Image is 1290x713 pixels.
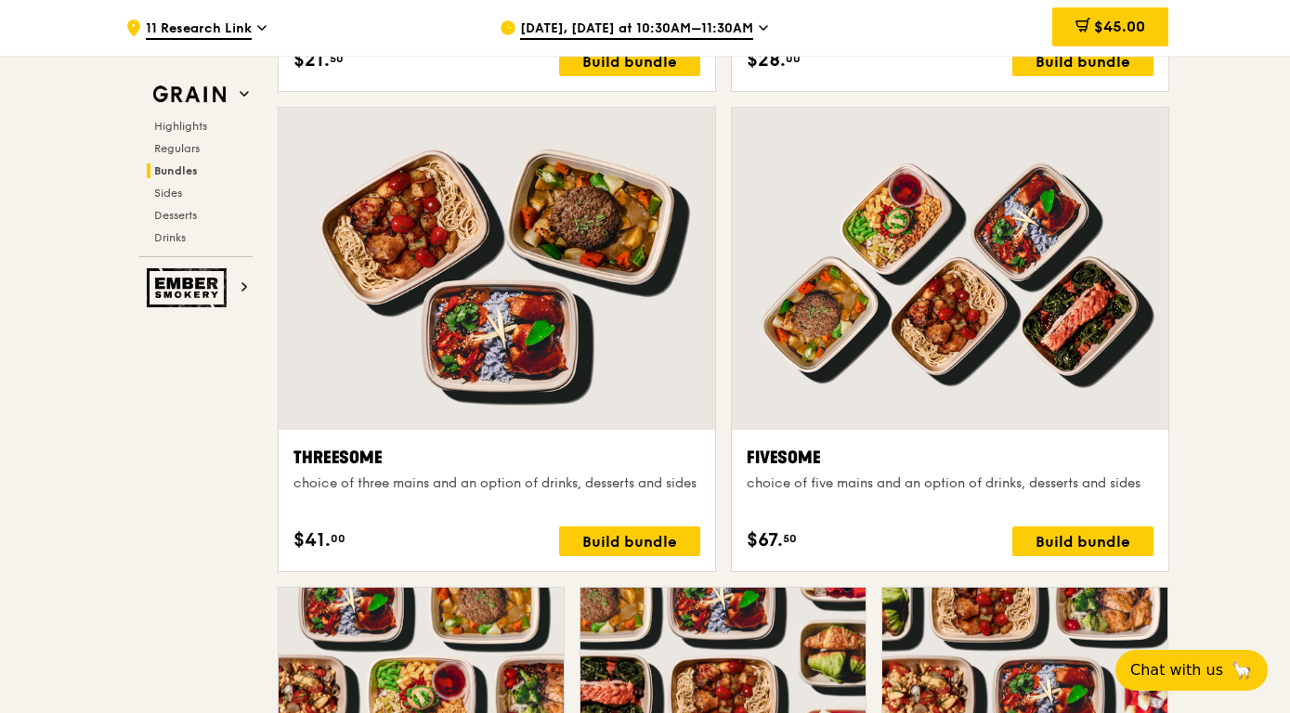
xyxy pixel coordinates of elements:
[330,51,344,66] span: 50
[747,46,786,74] span: $28.
[786,51,801,66] span: 00
[1130,659,1223,681] span: Chat with us
[1094,18,1145,35] span: $45.00
[154,164,198,177] span: Bundles
[293,46,330,74] span: $21.
[154,187,182,200] span: Sides
[146,19,252,40] span: 11 Research Link
[520,19,753,40] span: [DATE], [DATE] at 10:30AM–11:30AM
[1115,650,1268,691] button: Chat with us🦙
[747,526,783,554] span: $67.
[747,474,1153,493] div: choice of five mains and an option of drinks, desserts and sides
[559,46,700,76] div: Build bundle
[783,531,797,546] span: 50
[154,231,186,244] span: Drinks
[559,526,700,556] div: Build bundle
[293,474,700,493] div: choice of three mains and an option of drinks, desserts and sides
[154,142,200,155] span: Regulars
[1231,659,1253,681] span: 🦙
[154,120,207,133] span: Highlights
[331,531,345,546] span: 00
[293,445,700,471] div: Threesome
[154,209,197,222] span: Desserts
[1012,46,1153,76] div: Build bundle
[147,78,232,111] img: Grain web logo
[147,268,232,307] img: Ember Smokery web logo
[747,445,1153,471] div: Fivesome
[293,526,331,554] span: $41.
[1012,526,1153,556] div: Build bundle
